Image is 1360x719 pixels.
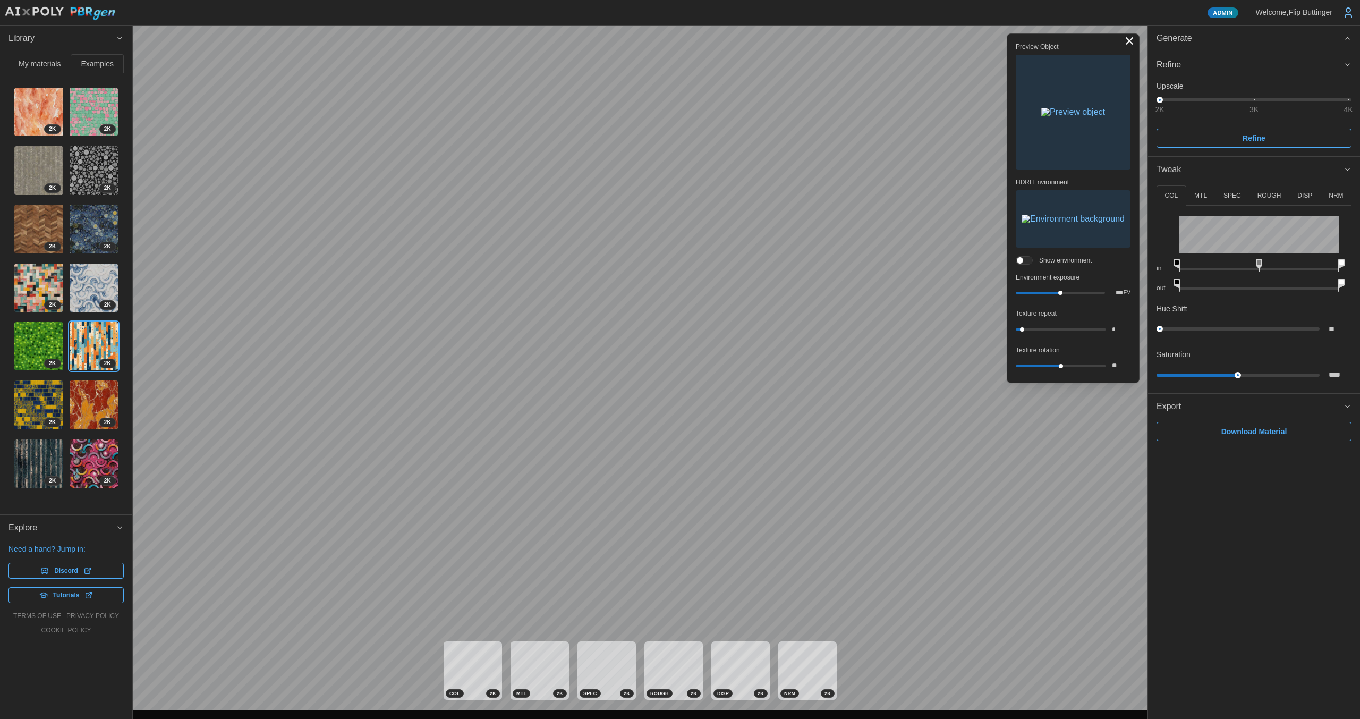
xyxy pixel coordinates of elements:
[1022,215,1125,223] img: Environment background
[70,146,118,195] img: rHikvvBoB3BgiCY53ZRV
[70,264,118,312] img: BaNnYycJ0fHhekiD6q2s
[516,690,526,697] span: MTL
[69,380,119,430] a: PtnkfkJ0rlOgzqPVzBbq2K
[449,690,460,697] span: COL
[583,690,597,697] span: SPEC
[49,301,56,309] span: 2 K
[1256,7,1332,18] p: Welcome, Flip Buttinger
[1221,422,1287,441] span: Download Material
[624,690,630,697] span: 2 K
[49,477,56,485] span: 2 K
[1157,129,1351,148] button: Refine
[8,26,116,52] span: Library
[1157,394,1344,420] span: Export
[104,184,111,192] span: 2 K
[14,439,63,488] img: VHlsLYLO2dYIXbUDQv9T
[717,690,729,697] span: DISP
[104,242,111,251] span: 2 K
[1164,191,1178,200] p: COL
[14,263,64,313] a: HoR2omZZLXJGORTLu1Xa2K
[66,612,119,621] a: privacy policy
[1148,157,1360,183] button: Tweak
[104,301,111,309] span: 2 K
[104,125,111,133] span: 2 K
[784,690,795,697] span: NRM
[14,87,64,137] a: x8yfbN4GTchSu5dOOcil2K
[104,477,111,485] span: 2 K
[1016,190,1130,248] button: Environment background
[1148,183,1360,393] div: Tweak
[650,690,669,697] span: ROUGH
[49,359,56,368] span: 2 K
[557,690,563,697] span: 2 K
[1243,129,1265,147] span: Refine
[69,263,119,313] a: BaNnYycJ0fHhekiD6q2s2K
[14,205,63,253] img: xGfjer9ro03ZFYxz6oRE
[1157,422,1351,441] button: Download Material
[1016,346,1130,355] p: Texture rotation
[19,60,61,67] span: My materials
[14,146,63,195] img: xFUu4JYEYTMgrsbqNkuZ
[70,322,118,371] img: E0WDekRgOSM6MXRuYTC4
[69,87,119,137] a: A4Ip82XD3EJnSCKI0NXd2K
[1157,81,1351,91] p: Upscale
[1157,157,1344,183] span: Tweak
[1148,394,1360,420] button: Export
[1033,256,1092,265] span: Show environment
[1157,284,1171,293] p: out
[14,322,63,371] img: JRFGPhhRt5Yj1BDkBmTq
[69,146,119,196] a: rHikvvBoB3BgiCY53ZRV2K
[70,380,118,429] img: PtnkfkJ0rlOgzqPVzBbq
[824,690,831,697] span: 2 K
[53,588,80,603] span: Tutorials
[1016,178,1130,187] p: HDRI Environment
[1157,349,1191,360] p: Saturation
[1157,264,1171,273] p: in
[14,439,64,489] a: VHlsLYLO2dYIXbUDQv9T2K
[14,88,63,137] img: x8yfbN4GTchSu5dOOcil
[1148,52,1360,78] button: Refine
[49,242,56,251] span: 2 K
[41,626,91,635] a: cookie policy
[1297,191,1312,200] p: DISP
[1016,309,1130,318] p: Texture repeat
[1194,191,1207,200] p: MTL
[1148,419,1360,450] div: Export
[1157,58,1344,72] div: Refine
[1148,26,1360,52] button: Generate
[70,205,118,253] img: Hz2WzdisDSdMN9J5i1Bs
[1041,108,1105,116] img: Preview object
[69,439,119,489] a: CHIX8LGRgTTB8f7hNWti2K
[70,88,118,137] img: A4Ip82XD3EJnSCKI0NXd
[14,380,63,429] img: SqvTK9WxGY1p835nerRz
[1213,8,1232,18] span: Admin
[1016,43,1130,52] p: Preview Object
[14,322,64,371] a: JRFGPhhRt5Yj1BDkBmTq2K
[14,146,64,196] a: xFUu4JYEYTMgrsbqNkuZ2K
[69,322,119,371] a: E0WDekRgOSM6MXRuYTC42K
[54,563,78,578] span: Discord
[49,125,56,133] span: 2 K
[8,544,124,554] p: Need a hand? Jump in:
[14,264,63,312] img: HoR2omZZLXJGORTLu1Xa
[1148,78,1360,156] div: Refine
[81,60,114,67] span: Examples
[14,204,64,254] a: xGfjer9ro03ZFYxz6oRE2K
[4,6,116,21] img: AIxPoly PBRgen
[1122,33,1137,48] button: Toggle viewport controls
[691,690,697,697] span: 2 K
[1329,191,1343,200] p: NRM
[8,587,124,603] a: Tutorials
[1257,191,1281,200] p: ROUGH
[69,204,119,254] a: Hz2WzdisDSdMN9J5i1Bs2K
[1157,26,1344,52] span: Generate
[70,439,118,488] img: CHIX8LGRgTTB8f7hNWti
[104,359,111,368] span: 2 K
[1157,303,1187,314] p: Hue Shift
[1016,55,1130,170] button: Preview object
[8,515,116,541] span: Explore
[104,418,111,427] span: 2 K
[1223,191,1241,200] p: SPEC
[49,184,56,192] span: 2 K
[13,612,61,621] a: terms of use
